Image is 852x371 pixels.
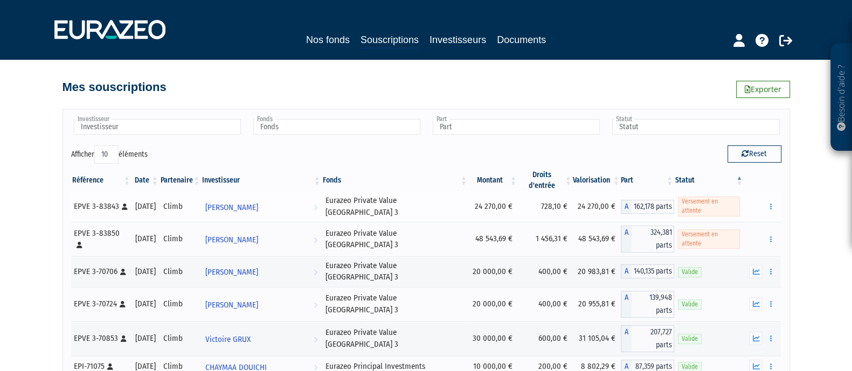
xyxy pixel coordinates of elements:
a: [PERSON_NAME] [201,293,322,315]
td: 48 543,69 € [573,222,621,256]
i: [Français] Personne physique [120,301,126,307]
span: 139,948 parts [632,291,674,318]
td: 20 000,00 € [468,256,518,287]
td: Climb [160,191,201,222]
div: EPVE 3-83843 [74,201,128,212]
td: 24 270,00 € [468,191,518,222]
div: Eurazeo Private Value [GEOGRAPHIC_DATA] 3 [325,292,465,316]
span: Versement en attente [678,197,740,216]
td: 20 000,00 € [468,287,518,321]
img: 1732889491-logotype_eurazeo_blanc_rvb.png [54,20,165,39]
a: Souscriptions [361,32,419,49]
span: A [621,200,632,214]
td: Climb [160,321,201,356]
i: [Français] Personne physique [107,363,113,370]
th: Valorisation: activer pour trier la colonne par ordre croissant [573,170,621,191]
td: 600,00 € [518,321,573,356]
td: 400,00 € [518,287,573,321]
span: A [621,226,632,253]
td: 400,00 € [518,256,573,287]
label: Afficher éléments [71,145,148,164]
td: 30 000,00 € [468,321,518,356]
i: Voir l'investisseur [314,330,317,349]
select: Afficheréléments [94,145,119,164]
div: Eurazeo Private Value [GEOGRAPHIC_DATA] 3 [325,260,465,283]
th: Montant: activer pour trier la colonne par ordre croissant [468,170,518,191]
span: 207,727 parts [632,325,674,352]
span: [PERSON_NAME] [205,230,258,250]
span: [PERSON_NAME] [205,295,258,315]
span: [PERSON_NAME] [205,198,258,218]
i: Voir l'investisseur [314,295,317,315]
th: Partenaire: activer pour trier la colonne par ordre croissant [160,170,201,191]
div: EPVE 3-70724 [74,298,128,310]
div: Eurazeo Private Value [GEOGRAPHIC_DATA] 3 [325,228,465,251]
td: 31 105,04 € [573,321,621,356]
span: Victoire GRUX [205,330,251,349]
td: 728,10 € [518,191,573,222]
button: Reset [728,145,781,163]
td: 20 955,81 € [573,287,621,321]
div: [DATE] [135,201,156,212]
td: 24 270,00 € [573,191,621,222]
i: [Français] Personne physique [121,335,127,342]
th: Référence : activer pour trier la colonne par ordre croissant [71,170,131,191]
span: 162,178 parts [632,200,674,214]
div: A - Eurazeo Private Value Europe 3 [621,226,674,253]
td: Climb [160,222,201,256]
a: Exporter [736,81,790,98]
div: Eurazeo Private Value [GEOGRAPHIC_DATA] 3 [325,327,465,350]
span: 324,381 parts [632,226,674,253]
span: A [621,325,632,352]
div: [DATE] [135,233,156,244]
div: A - Eurazeo Private Value Europe 3 [621,264,674,278]
div: A - Eurazeo Private Value Europe 3 [621,325,674,352]
div: EPVE 3-70706 [74,266,128,277]
div: [DATE] [135,298,156,310]
span: Valide [678,267,702,277]
i: Voir l'investisseur [314,230,317,250]
td: 20 983,81 € [573,256,621,287]
div: A - Eurazeo Private Value Europe 3 [621,200,674,214]
th: Part: activer pour trier la colonne par ordre croissant [621,170,674,191]
th: Droits d'entrée: activer pour trier la colonne par ordre croissant [518,170,573,191]
i: [Français] Personne physique [122,204,128,210]
span: [PERSON_NAME] [205,262,258,282]
i: [Français] Personne physique [120,269,126,275]
td: Climb [160,256,201,287]
td: 48 543,69 € [468,222,518,256]
a: Investisseurs [430,32,486,47]
th: Statut : activer pour trier la colonne par ordre d&eacute;croissant [674,170,744,191]
span: A [621,291,632,318]
th: Investisseur: activer pour trier la colonne par ordre croissant [201,170,322,191]
div: A - Eurazeo Private Value Europe 3 [621,291,674,318]
i: [Français] Personne physique [77,242,82,248]
div: Eurazeo Private Value [GEOGRAPHIC_DATA] 3 [325,195,465,218]
span: 140,135 parts [632,264,674,278]
div: EPVE 3-83850 [74,228,128,251]
th: Fonds: activer pour trier la colonne par ordre croissant [322,170,468,191]
i: Voir l'investisseur [314,198,317,218]
a: Victoire GRUX [201,328,322,349]
div: [DATE] [135,266,156,277]
a: [PERSON_NAME] [201,261,322,282]
div: EPVE 3-70853 [74,333,128,344]
span: Valide [678,334,702,344]
span: Versement en attente [678,229,740,249]
a: Documents [497,32,546,47]
p: Besoin d'aide ? [835,49,848,146]
span: Valide [678,299,702,310]
h4: Mes souscriptions [63,81,167,94]
span: A [621,264,632,278]
i: Voir l'investisseur [314,262,317,282]
div: [DATE] [135,333,156,344]
td: Climb [160,287,201,321]
a: [PERSON_NAME] [201,196,322,218]
a: Nos fonds [306,32,350,47]
th: Date: activer pour trier la colonne par ordre croissant [131,170,160,191]
a: [PERSON_NAME] [201,228,322,250]
td: 1 456,31 € [518,222,573,256]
